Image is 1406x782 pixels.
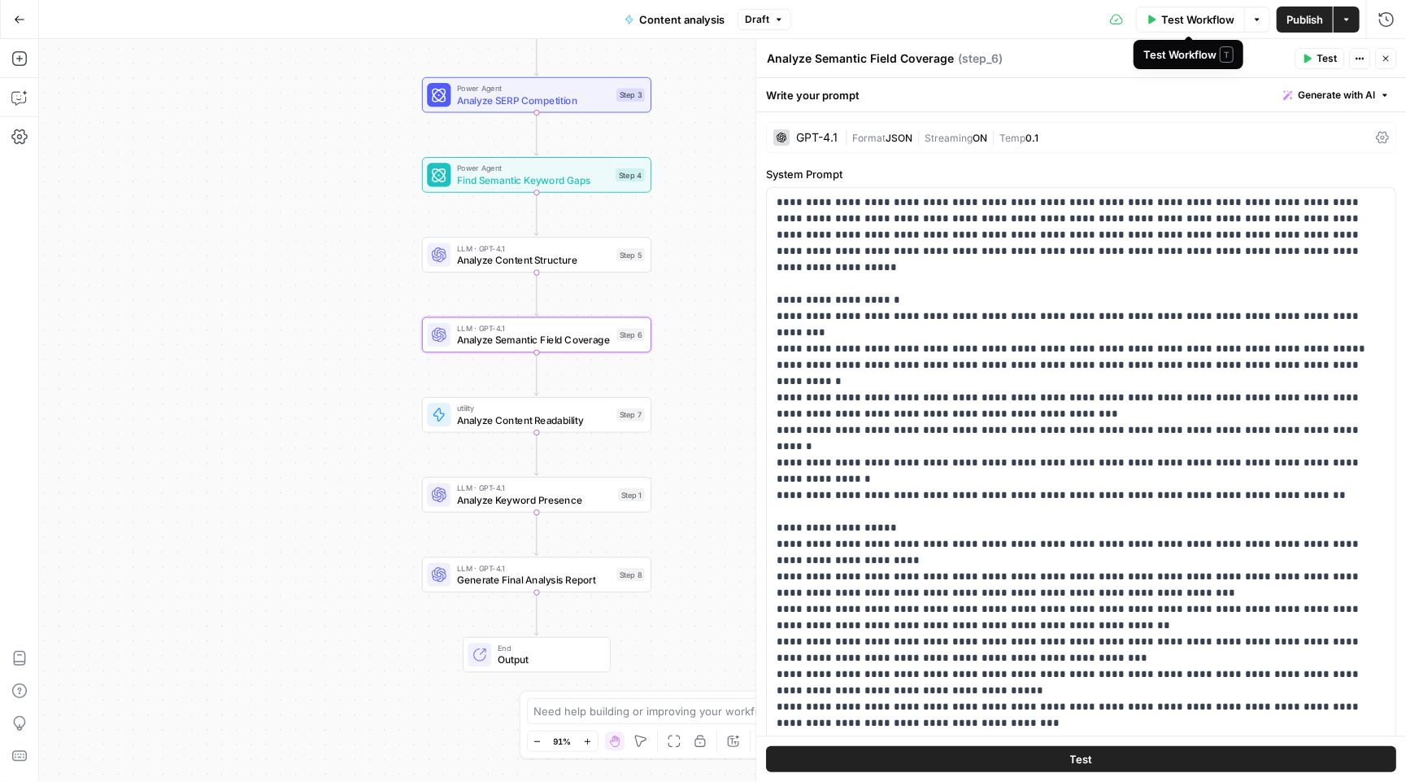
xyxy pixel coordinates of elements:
[498,642,599,654] span: End
[1317,51,1337,66] span: Test
[925,132,973,144] span: Streaming
[987,129,999,145] span: |
[422,637,651,673] div: EndOutput
[457,173,610,187] span: Find Semantic Keyword Gaps
[756,78,1406,111] div: Write your prompt
[422,557,651,593] div: LLM · GPT-4.1Generate Final Analysis ReportStep 8
[1277,85,1396,106] button: Generate with AI
[973,132,987,144] span: ON
[1286,11,1323,28] span: Publish
[616,88,645,101] div: Step 3
[999,132,1025,144] span: Temp
[1070,751,1093,767] span: Test
[912,129,925,145] span: |
[616,248,645,261] div: Step 5
[844,129,852,145] span: |
[422,317,651,353] div: LLM · GPT-4.1Analyze Semantic Field CoverageStep 6
[1220,46,1234,63] span: T
[1298,88,1375,103] span: Generate with AI
[534,432,538,475] g: Edge from step_7 to step_1
[457,252,611,267] span: Analyze Content Structure
[738,9,791,30] button: Draft
[1161,11,1234,28] span: Test Workflow
[616,408,645,422] div: Step 7
[534,592,538,636] g: Edge from step_8 to end
[616,568,645,581] div: Step 8
[886,132,912,144] span: JSON
[457,82,611,94] span: Power Agent
[616,168,644,181] div: Step 4
[457,242,611,255] span: LLM · GPT-4.1
[422,237,651,273] div: LLM · GPT-4.1Analyze Content StructureStep 5
[457,492,612,507] span: Analyze Keyword Presence
[534,513,538,556] g: Edge from step_1 to step_8
[498,653,599,667] span: Output
[745,12,769,27] span: Draft
[534,112,538,155] g: Edge from step_3 to step_4
[422,477,651,513] div: LLM · GPT-4.1Analyze Keyword PresenceStep 1
[1143,46,1234,63] div: Test Workflow
[422,397,651,433] div: utilityAnalyze Content ReadabilityStep 7
[796,132,838,143] div: GPT-4.1
[1025,132,1038,144] span: 0.1
[457,483,612,495] span: LLM · GPT-4.1
[554,735,572,748] span: 91%
[457,413,611,427] span: Analyze Content Readability
[534,33,538,76] g: Edge from start to step_3
[618,488,645,501] div: Step 1
[457,402,611,414] span: utility
[766,746,1396,772] button: Test
[1136,7,1245,33] button: Test Workflow
[534,352,538,395] g: Edge from step_6 to step_7
[457,93,611,107] span: Analyze SERP Competition
[767,50,954,67] textarea: Analyze Semantic Field Coverage
[1277,7,1333,33] button: Publish
[958,50,1003,67] span: ( step_6 )
[852,132,886,144] span: Format
[457,573,611,588] span: Generate Final Analysis Report
[534,193,538,236] g: Edge from step_4 to step_5
[422,77,651,113] div: Power AgentAnalyze SERP CompetitionStep 3
[457,322,611,334] span: LLM · GPT-4.1
[457,562,611,574] span: LLM · GPT-4.1
[1295,48,1344,69] button: Test
[422,157,651,193] div: Power AgentFind Semantic Keyword GapsStep 4
[616,328,645,341] div: Step 6
[457,333,611,347] span: Analyze Semantic Field Coverage
[766,166,1396,182] label: System Prompt
[639,11,725,28] span: Content analysis
[615,7,734,33] button: Content analysis
[457,162,610,174] span: Power Agent
[534,273,538,316] g: Edge from step_5 to step_6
